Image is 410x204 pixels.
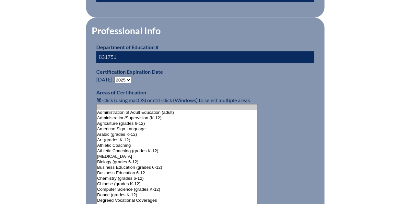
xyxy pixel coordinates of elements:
option: Biology (grades 6-12) [97,159,258,165]
legend: Professional Info [91,25,161,36]
option: Administration of Adult Education (adult) [97,110,258,115]
option: Business Education (grades 6-12) [97,165,258,170]
option: Chemistry (grades 6-12) [97,176,258,181]
label: Department of Education # [96,44,158,50]
option: Athletic Coaching (grades K-12) [97,148,258,154]
span: [DATE], [96,76,113,82]
option: [MEDICAL_DATA] [97,154,258,159]
option: Administration/Supervision (K-12) [97,115,258,121]
option: Art (grades K-12) [97,137,258,143]
option: -- [97,104,258,110]
option: Degreed Vocational Coverages [97,198,258,203]
option: Computer Science (grades K-12) [97,187,258,192]
option: American Sign Language [97,126,258,132]
option: Agriculture (grades 6-12) [97,121,258,126]
option: Arabic (grades K-12) [97,132,258,137]
option: Chinese (grades K-12) [97,181,258,187]
option: Business Education 6-12 [97,170,258,176]
label: Areas of Certification [96,89,146,95]
label: Certification Expiration Date [96,69,163,75]
option: Dance (grades K-12) [97,192,258,198]
option: Athletic Coaching [97,143,258,148]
